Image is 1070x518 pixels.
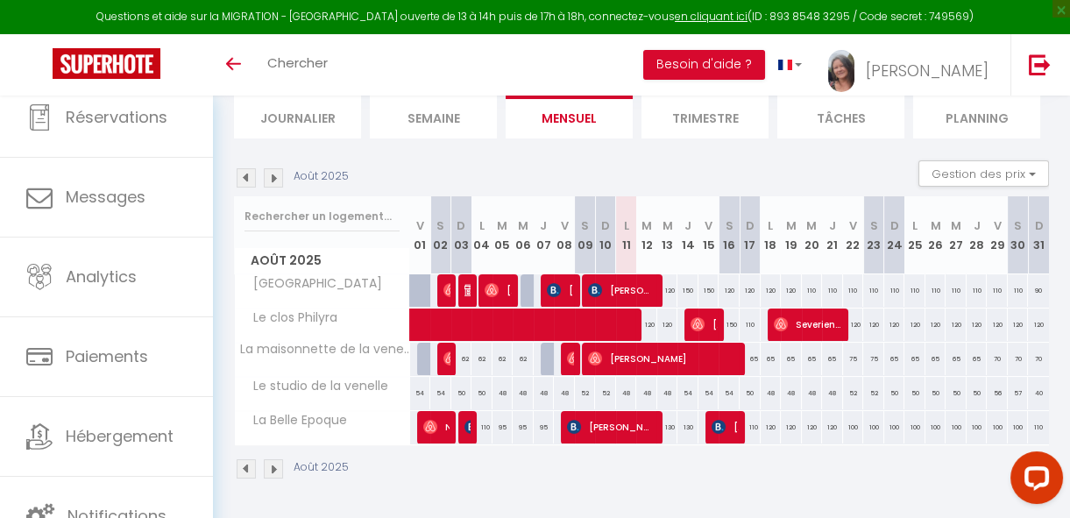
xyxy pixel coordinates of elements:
abbr: M [497,217,507,234]
li: Journalier [234,96,361,138]
abbr: M [518,217,528,234]
th: 17 [740,196,761,274]
th: 02 [430,196,451,274]
div: 130 [677,411,698,443]
div: 48 [761,377,782,409]
div: 50 [884,377,905,409]
span: [PERSON_NAME] [588,273,655,307]
abbr: J [684,217,691,234]
div: 52 [575,377,596,409]
div: 50 [904,377,925,409]
div: 48 [657,377,678,409]
abbr: M [786,217,797,234]
div: 130 [657,411,678,443]
div: 48 [781,377,802,409]
div: 48 [492,377,514,409]
span: [PERSON_NAME] [691,308,718,341]
div: 65 [822,343,843,375]
span: [PERSON_NAME] [588,342,736,375]
div: 100 [987,411,1008,443]
abbr: D [457,217,465,234]
div: 110 [863,274,884,307]
th: 12 [636,196,657,274]
div: 110 [904,274,925,307]
div: 65 [740,343,761,375]
th: 14 [677,196,698,274]
th: 27 [946,196,967,274]
abbr: S [1014,217,1022,234]
th: 01 [410,196,431,274]
abbr: D [601,217,610,234]
div: 120 [781,274,802,307]
div: 65 [884,343,905,375]
div: 95 [534,411,555,443]
abbr: M [931,217,941,234]
abbr: V [416,217,424,234]
abbr: L [624,217,629,234]
div: 65 [761,343,782,375]
span: Sintia Carina Nkomoa Carina Nkomoa Elimbi [443,273,450,307]
th: 03 [451,196,472,274]
div: 70 [1008,343,1029,375]
span: Analytics [66,266,137,287]
abbr: L [912,217,918,234]
span: [PERSON_NAME] [567,410,655,443]
th: 18 [761,196,782,274]
input: Rechercher un logement... [244,201,400,232]
div: 90 [1028,274,1049,307]
div: 120 [781,411,802,443]
button: Gestion des prix [918,160,1049,187]
span: [PERSON_NAME] [866,60,989,82]
th: 24 [884,196,905,274]
img: logout [1029,53,1051,75]
div: 120 [925,309,946,341]
div: 54 [410,377,431,409]
th: 16 [719,196,740,274]
span: Messages [66,186,145,208]
abbr: S [581,217,589,234]
th: 05 [492,196,514,274]
div: 50 [451,377,472,409]
div: 75 [863,343,884,375]
div: 120 [946,309,967,341]
th: 22 [843,196,864,274]
abbr: J [829,217,836,234]
span: Le clos Philyra [237,309,342,328]
abbr: L [768,217,773,234]
abbr: J [540,217,547,234]
div: 150 [698,274,719,307]
div: 54 [719,377,740,409]
div: 95 [492,411,514,443]
div: 110 [967,274,988,307]
div: 100 [946,411,967,443]
abbr: D [746,217,755,234]
span: La Belle Epoque [237,411,351,430]
div: 120 [740,274,761,307]
img: ... [828,50,854,93]
span: [GEOGRAPHIC_DATA] [237,274,386,294]
div: 100 [925,411,946,443]
div: 110 [1028,411,1049,443]
abbr: J [974,217,981,234]
span: La maisonnette de la venelle [237,343,413,356]
abbr: V [705,217,712,234]
div: 120 [657,274,678,307]
div: 52 [595,377,616,409]
div: 48 [554,377,575,409]
div: 65 [925,343,946,375]
div: 70 [987,343,1008,375]
th: 13 [657,196,678,274]
div: 110 [822,274,843,307]
abbr: S [726,217,733,234]
th: 23 [863,196,884,274]
div: 54 [698,377,719,409]
div: 120 [967,309,988,341]
div: 52 [843,377,864,409]
abbr: V [849,217,857,234]
div: 95 [513,411,534,443]
div: 120 [1008,309,1029,341]
div: 50 [946,377,967,409]
div: 40 [1028,377,1049,409]
div: 110 [987,274,1008,307]
span: [PERSON_NAME] [464,410,471,443]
